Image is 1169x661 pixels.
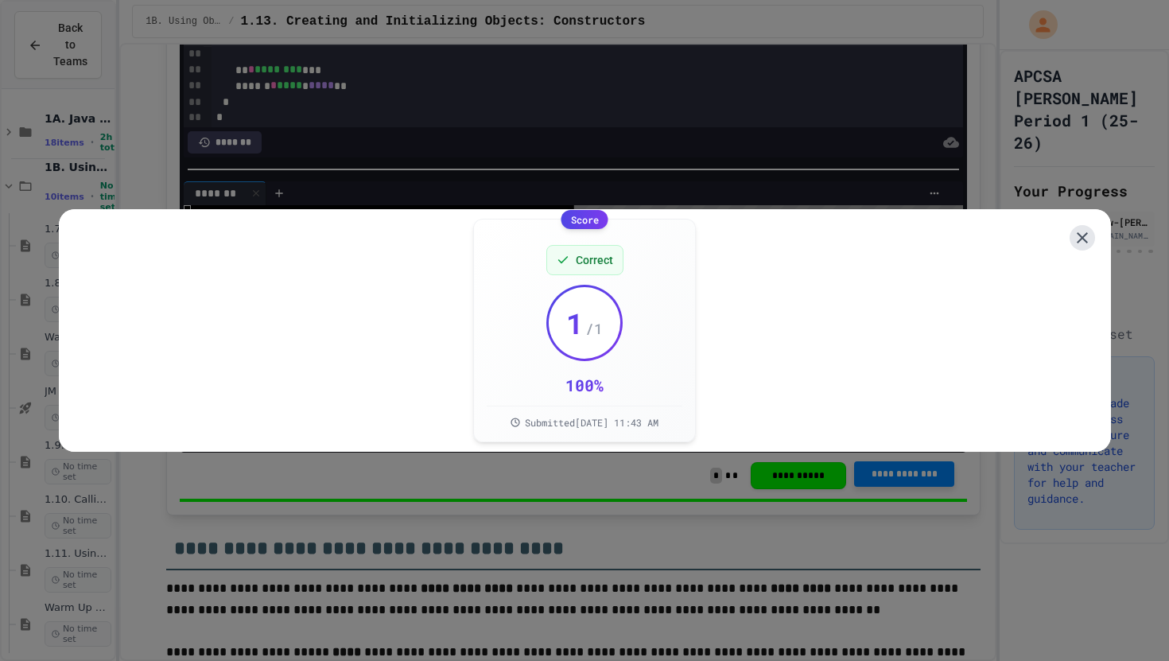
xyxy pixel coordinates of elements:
div: Score [561,210,608,229]
span: Submitted [DATE] 11:43 AM [525,416,658,429]
span: 1 [566,307,584,339]
span: / 1 [585,317,603,340]
div: 100 % [565,374,604,396]
span: Correct [576,252,613,268]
